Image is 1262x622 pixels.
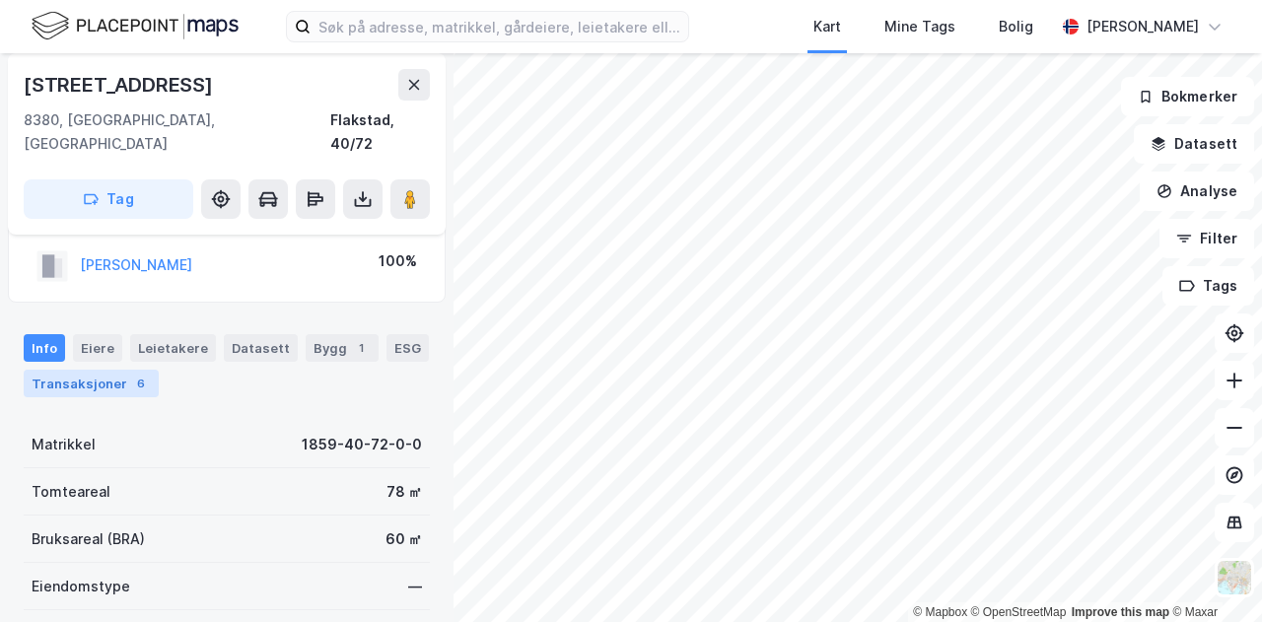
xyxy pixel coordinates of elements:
[1087,15,1199,38] div: [PERSON_NAME]
[351,338,371,358] div: 1
[1159,219,1254,258] button: Filter
[1140,172,1254,211] button: Analyse
[311,12,688,41] input: Søk på adresse, matrikkel, gårdeiere, leietakere eller personer
[386,527,422,551] div: 60 ㎡
[24,179,193,219] button: Tag
[302,433,422,456] div: 1859-40-72-0-0
[306,334,379,362] div: Bygg
[913,605,967,619] a: Mapbox
[1072,605,1169,619] a: Improve this map
[130,334,216,362] div: Leietakere
[73,334,122,362] div: Eiere
[32,9,239,43] img: logo.f888ab2527a4732fd821a326f86c7f29.svg
[32,575,130,598] div: Eiendomstype
[131,374,151,393] div: 6
[224,334,298,362] div: Datasett
[1163,527,1262,622] iframe: Chat Widget
[24,334,65,362] div: Info
[24,69,217,101] div: [STREET_ADDRESS]
[1134,124,1254,164] button: Datasett
[386,334,429,362] div: ESG
[999,15,1033,38] div: Bolig
[32,527,145,551] div: Bruksareal (BRA)
[330,108,430,156] div: Flakstad, 40/72
[32,480,110,504] div: Tomteareal
[1163,527,1262,622] div: Kontrollprogram for chat
[1121,77,1254,116] button: Bokmerker
[24,108,330,156] div: 8380, [GEOGRAPHIC_DATA], [GEOGRAPHIC_DATA]
[1162,266,1254,306] button: Tags
[813,15,841,38] div: Kart
[32,433,96,456] div: Matrikkel
[971,605,1067,619] a: OpenStreetMap
[386,480,422,504] div: 78 ㎡
[408,575,422,598] div: —
[884,15,955,38] div: Mine Tags
[379,249,417,273] div: 100%
[24,370,159,397] div: Transaksjoner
